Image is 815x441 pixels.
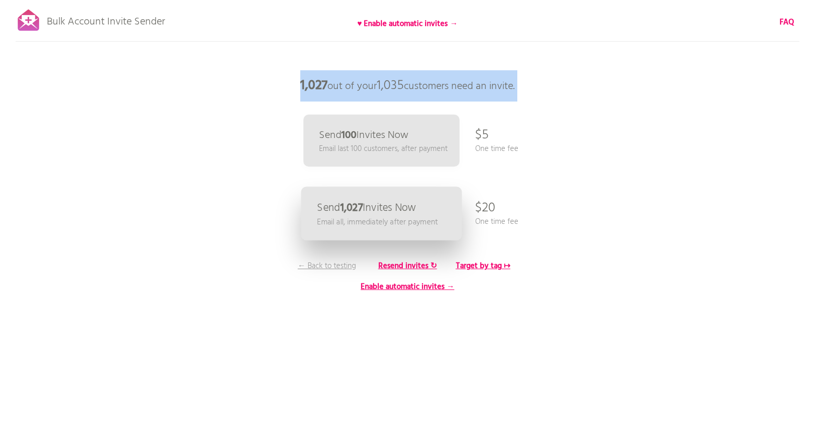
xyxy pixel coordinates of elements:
[301,187,462,241] a: Send1,027Invites Now Email all, immediately after payment
[475,216,518,228] p: One time fee
[358,18,458,30] b: ♥ Enable automatic invites →
[319,130,409,141] p: Send Invites Now
[475,143,518,155] p: One time fee
[780,17,794,28] a: FAQ
[319,143,448,155] p: Email last 100 customers, after payment
[341,127,356,144] b: 100
[780,16,794,29] b: FAQ
[361,281,454,293] b: Enable automatic invites →
[475,193,495,224] p: $20
[456,260,511,272] b: Target by tag ↦
[288,260,366,272] p: ← Back to testing
[317,216,438,228] p: Email all, immediately after payment
[475,120,489,151] p: $5
[47,6,165,32] p: Bulk Account Invite Sender
[251,70,564,102] p: out of your customers need an invite.
[303,115,460,167] a: Send100Invites Now Email last 100 customers, after payment
[377,75,404,96] span: 1,035
[340,199,363,217] b: 1,027
[317,203,416,213] p: Send Invites Now
[300,75,327,96] b: 1,027
[378,260,437,272] b: Resend invites ↻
